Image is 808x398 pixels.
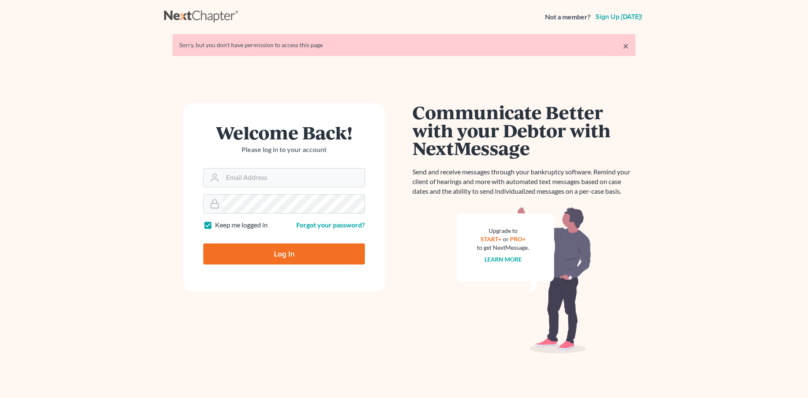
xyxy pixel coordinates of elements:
h1: Communicate Better with your Debtor with NextMessage [412,103,635,157]
input: Email Address [223,168,364,187]
div: Sorry, but you don't have permission to access this page [179,41,629,49]
label: Keep me logged in [215,220,268,230]
a: START+ [481,235,502,243]
div: to get NextMessage. [477,243,529,252]
a: Sign up [DATE]! [594,13,644,20]
h1: Welcome Back! [203,123,365,142]
p: Send and receive messages through your bankruptcy software. Remind your client of hearings and mo... [412,167,635,196]
img: nextmessage_bg-59042aed3d76b12b5cd301f8e5b87938c9018125f34e5fa2b7a6b67550977c72.svg [457,206,591,354]
span: or [503,235,509,243]
a: PRO+ [510,235,526,243]
a: × [623,41,629,51]
strong: Not a member? [545,12,590,22]
a: Forgot your password? [296,221,365,229]
p: Please log in to your account [203,145,365,155]
div: Upgrade to [477,227,529,235]
a: Learn more [484,256,522,263]
input: Log In [203,243,365,264]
